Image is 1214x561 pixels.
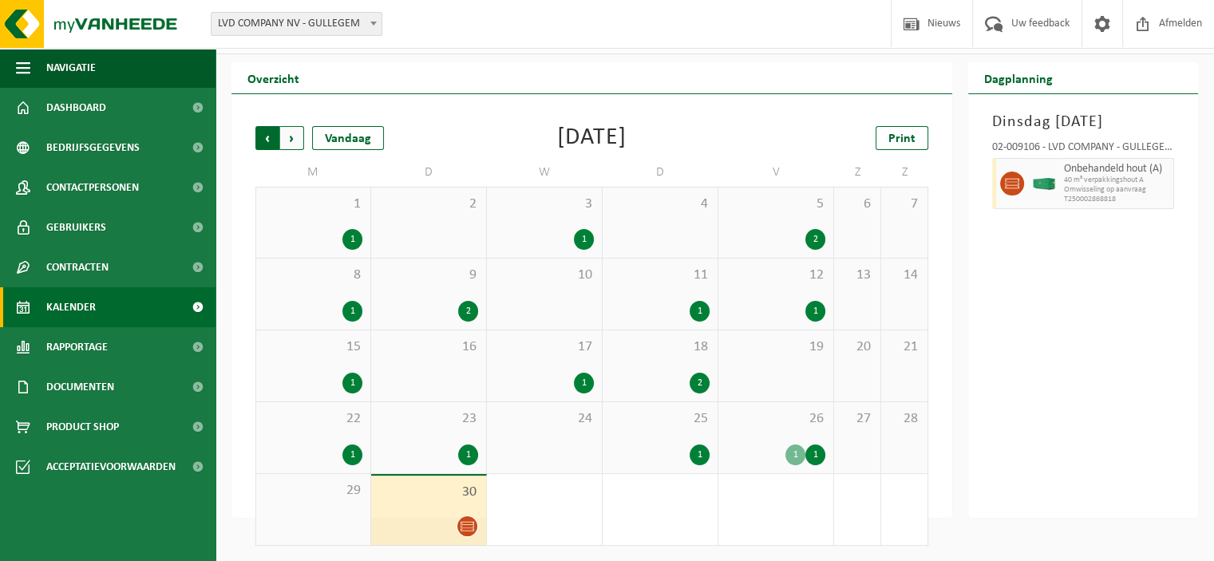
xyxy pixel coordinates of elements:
span: 22 [264,410,362,428]
span: 7 [889,196,919,213]
span: 18 [611,338,710,356]
span: Contracten [46,247,109,287]
span: Kalender [46,287,96,327]
span: Rapportage [46,327,108,367]
td: Z [881,158,928,187]
img: HK-XC-40-GN-00 [1032,178,1056,190]
td: V [718,158,834,187]
span: 14 [889,267,919,284]
td: M [255,158,371,187]
span: Product Shop [46,407,119,447]
div: 1 [785,444,805,465]
span: Contactpersonen [46,168,139,207]
span: LVD COMPANY NV - GULLEGEM [211,12,382,36]
h2: Overzicht [231,62,315,93]
div: 1 [805,444,825,465]
span: 16 [379,338,478,356]
div: 2 [458,301,478,322]
td: D [603,158,718,187]
span: 24 [495,410,594,428]
div: [DATE] [557,126,627,150]
td: Z [834,158,881,187]
div: 1 [805,301,825,322]
span: LVD COMPANY NV - GULLEGEM [212,13,382,35]
span: 28 [889,410,919,428]
div: 1 [574,373,594,393]
div: Vandaag [312,126,384,150]
span: 40 m³ verpakkingshout A [1064,176,1169,185]
span: 3 [495,196,594,213]
div: 1 [690,301,710,322]
div: 02-009106 - LVD COMPANY - GULLEGEM [992,142,1174,158]
span: Vorige [255,126,279,150]
span: 15 [264,338,362,356]
span: Dashboard [46,88,106,128]
td: D [371,158,487,187]
span: Print [888,132,915,145]
span: 4 [611,196,710,213]
span: 10 [495,267,594,284]
span: 27 [842,410,872,428]
div: 1 [342,444,362,465]
span: 5 [726,196,825,213]
div: 1 [690,444,710,465]
span: 9 [379,267,478,284]
span: 26 [726,410,825,428]
span: Omwisseling op aanvraag [1064,185,1169,195]
span: Volgende [280,126,304,150]
span: Gebruikers [46,207,106,247]
span: Acceptatievoorwaarden [46,447,176,487]
div: 1 [342,229,362,250]
div: 2 [805,229,825,250]
span: 13 [842,267,872,284]
span: 1 [264,196,362,213]
h3: Dinsdag [DATE] [992,110,1174,134]
span: 6 [842,196,872,213]
span: 8 [264,267,362,284]
span: 23 [379,410,478,428]
span: 2 [379,196,478,213]
td: W [487,158,603,187]
span: Onbehandeld hout (A) [1064,163,1169,176]
span: 20 [842,338,872,356]
div: 2 [690,373,710,393]
h2: Dagplanning [968,62,1069,93]
a: Print [876,126,928,150]
span: 30 [379,484,478,501]
span: 12 [726,267,825,284]
div: 1 [342,301,362,322]
span: 19 [726,338,825,356]
span: 11 [611,267,710,284]
span: 25 [611,410,710,428]
div: 1 [574,229,594,250]
span: 21 [889,338,919,356]
div: 1 [342,373,362,393]
div: 1 [458,444,478,465]
span: Documenten [46,367,114,407]
span: Bedrijfsgegevens [46,128,140,168]
span: Navigatie [46,48,96,88]
span: T250002868818 [1064,195,1169,204]
span: 17 [495,338,594,356]
span: 29 [264,482,362,500]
